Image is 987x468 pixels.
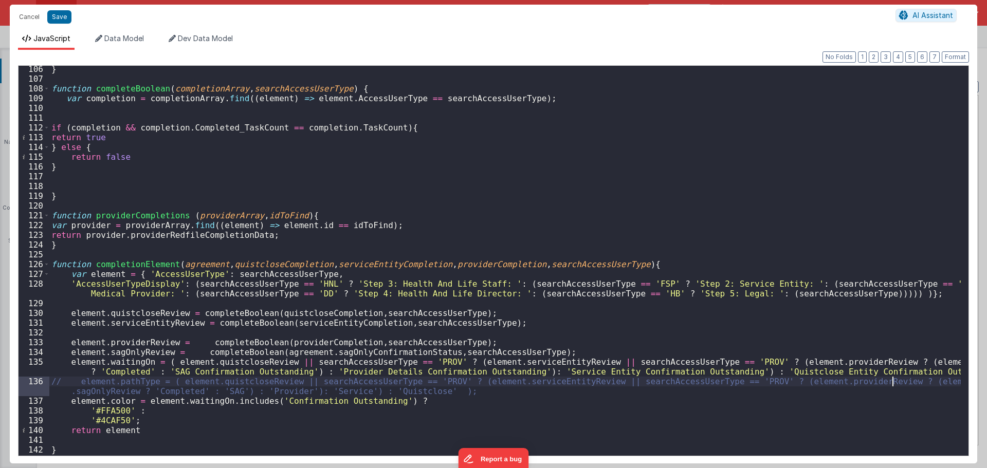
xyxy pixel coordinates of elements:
[19,172,49,181] div: 117
[19,181,49,191] div: 118
[929,51,940,63] button: 7
[905,51,915,63] button: 5
[19,328,49,338] div: 132
[19,347,49,357] div: 134
[19,84,49,93] div: 108
[19,162,49,172] div: 116
[19,123,49,133] div: 112
[19,308,49,318] div: 130
[19,318,49,328] div: 131
[19,201,49,211] div: 120
[881,51,891,63] button: 3
[917,51,927,63] button: 6
[19,142,49,152] div: 114
[822,51,856,63] button: No Folds
[19,133,49,142] div: 113
[19,191,49,201] div: 119
[19,396,49,406] div: 137
[33,34,70,43] span: JavaScript
[178,34,233,43] span: Dev Data Model
[19,338,49,347] div: 133
[19,416,49,425] div: 139
[19,152,49,162] div: 115
[19,240,49,250] div: 124
[19,279,49,298] div: 128
[19,74,49,84] div: 107
[19,230,49,240] div: 123
[19,220,49,230] div: 122
[19,250,49,259] div: 125
[912,11,953,20] span: AI Assistant
[19,259,49,269] div: 126
[19,298,49,308] div: 129
[19,211,49,220] div: 121
[19,445,49,455] div: 142
[19,357,49,377] div: 135
[19,269,49,279] div: 127
[19,377,49,396] div: 136
[47,10,71,24] button: Save
[19,425,49,435] div: 140
[14,10,45,24] button: Cancel
[19,103,49,113] div: 110
[19,435,49,445] div: 141
[19,64,49,74] div: 106
[942,51,969,63] button: Format
[893,51,903,63] button: 4
[19,93,49,103] div: 109
[104,34,144,43] span: Data Model
[869,51,879,63] button: 2
[895,9,957,22] button: AI Assistant
[19,406,49,416] div: 138
[19,113,49,123] div: 111
[858,51,867,63] button: 1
